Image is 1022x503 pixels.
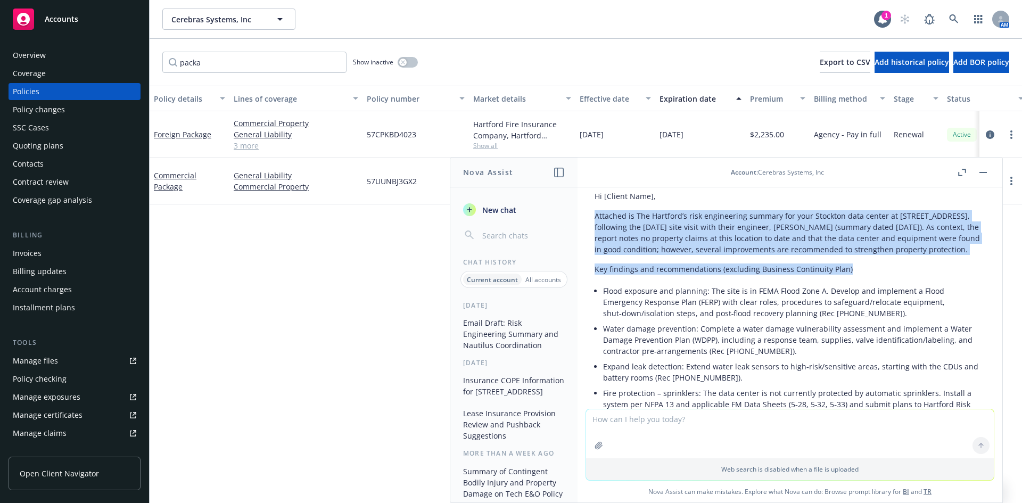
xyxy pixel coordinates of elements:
div: Policy checking [13,370,67,387]
span: Add historical policy [875,57,949,67]
span: New chat [480,204,516,216]
button: Market details [469,86,575,111]
div: : Cerebras Systems, Inc [731,168,824,177]
div: More than a week ago [450,449,578,458]
button: Insurance COPE Information for [STREET_ADDRESS] [459,372,569,400]
a: Foreign Package [154,129,211,139]
div: Manage BORs [13,443,63,460]
a: more [1005,175,1018,187]
div: Market details [473,93,559,104]
span: Accounts [45,15,78,23]
span: 57UUNBJ3GX2 [367,176,417,187]
a: Installment plans [9,299,141,316]
div: Manage files [13,352,58,369]
a: Report a Bug [919,9,940,30]
div: Policy number [367,93,453,104]
button: Policy number [362,86,469,111]
a: Switch app [968,9,989,30]
div: SSC Cases [13,119,49,136]
a: BI [903,487,909,496]
button: Premium [746,86,810,111]
div: Tools [9,337,141,348]
div: Hartford Fire Insurance Company, Hartford Insurance Group [473,119,571,141]
a: Quoting plans [9,137,141,154]
span: Open Client Navigator [20,468,99,479]
a: Search [943,9,965,30]
p: Attached is The Hartford’s risk engineering summary for your Stockton data center at [STREET_ADDR... [595,210,985,255]
li: Water damage prevention: Complete a water damage vulnerability assessment and implement a Water D... [603,321,985,359]
a: General Liability [234,170,358,181]
a: Commercial Property [234,118,358,129]
div: [DATE] [450,358,578,367]
span: Show all [473,141,571,150]
button: Effective date [575,86,655,111]
div: Expiration date [660,93,730,104]
span: Account [731,168,756,177]
button: Cerebras Systems, Inc [162,9,295,30]
input: Filter by keyword... [162,52,347,73]
a: Billing updates [9,263,141,280]
div: Manage claims [13,425,67,442]
button: Export to CSV [820,52,870,73]
div: Coverage gap analysis [13,192,92,209]
div: Billing method [814,93,873,104]
button: Policy details [150,86,229,111]
a: Manage certificates [9,407,141,424]
button: Stage [889,86,943,111]
div: Status [947,93,1012,104]
a: Contract review [9,174,141,191]
a: Policies [9,83,141,100]
div: Effective date [580,93,639,104]
a: Manage exposures [9,389,141,406]
div: Contract review [13,174,69,191]
span: Agency - Pay in full [814,129,881,140]
div: Premium [750,93,794,104]
span: Export to CSV [820,57,870,67]
a: Manage BORs [9,443,141,460]
button: Expiration date [655,86,746,111]
a: Manage claims [9,425,141,442]
div: Installment plans [13,299,75,316]
input: Search chats [480,228,565,243]
button: Billing method [810,86,889,111]
div: Lines of coverage [234,93,347,104]
div: Manage exposures [13,389,80,406]
button: Email Draft: Risk Engineering Summary and Nautilus Coordination [459,314,569,354]
button: New chat [459,200,569,219]
a: SSC Cases [9,119,141,136]
a: Commercial Property [234,181,358,192]
div: Coverage [13,65,46,82]
a: Policy checking [9,370,141,387]
div: Policies [13,83,39,100]
div: Contacts [13,155,44,172]
a: Manage files [9,352,141,369]
p: Hi [Client Name], [595,191,985,202]
p: Key findings and recommendations (excluding Business Continuity Plan) [595,263,985,275]
div: Policy changes [13,101,65,118]
div: Quoting plans [13,137,63,154]
span: Active [951,130,972,139]
span: Cerebras Systems, Inc [171,14,263,25]
a: Coverage gap analysis [9,192,141,209]
span: Add BOR policy [953,57,1009,67]
p: All accounts [525,275,561,284]
span: 57CPKBD4023 [367,129,416,140]
li: Flood exposure and planning: The site is in FEMA Flood Zone A. Develop and implement a Flood Emer... [603,283,985,321]
div: Chat History [450,258,578,267]
a: Accounts [9,4,141,34]
span: Nova Assist can make mistakes. Explore what Nova can do: Browse prompt library for and [582,481,998,502]
span: Show inactive [353,57,393,67]
div: Account charges [13,281,72,298]
a: Coverage [9,65,141,82]
a: 3 more [234,140,358,151]
span: [DATE] [580,129,604,140]
a: Invoices [9,245,141,262]
a: more [1005,128,1018,141]
div: Stage [894,93,927,104]
div: [DATE] [450,301,578,310]
button: Summary of Contingent Bodily Injury and Property Damage on Tech E&O Policy [459,463,569,502]
a: Contacts [9,155,141,172]
button: Add historical policy [875,52,949,73]
div: Billing [9,230,141,241]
